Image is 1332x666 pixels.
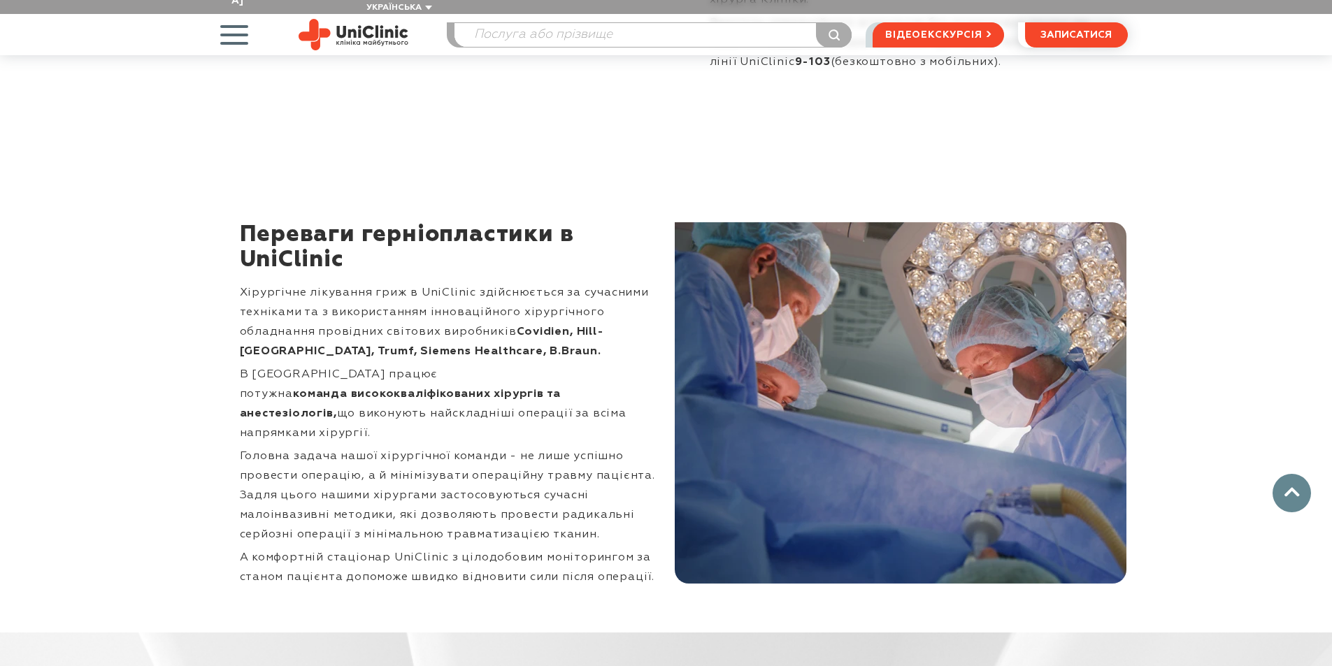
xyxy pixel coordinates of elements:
input: Послуга або прізвище [454,23,852,47]
span: відеоекскурсія [885,23,982,47]
a: відеоекскурсія [873,22,1003,48]
button: записатися [1025,22,1128,48]
button: Українська [363,3,432,13]
span: записатися [1040,30,1112,40]
span: Українська [366,3,422,12]
p: Хірургічне лікування гриж в UniClinic здійснюється за сучасними техніками та з використанням інно... [240,283,658,361]
strong: Covidien, [517,326,573,338]
strong: команда висококваліфікованих хірургів та анестезіологів, [240,389,561,419]
div: Переваги герніопластики в UniClinic [240,222,658,280]
img: Uniclinic [299,19,408,50]
strong: 9-103 [795,57,831,68]
strong: Hill-[GEOGRAPHIC_DATA], Trumf, Siemens Healthcare, B.Braun. [240,326,604,357]
p: А комфортній стаціонар UniClinic з цілодобовим моніторингом за станом пацієнта допоможе швидко ві... [240,548,658,587]
p: Головна задача нашої хірургічної команди - не лише успішно провести операцію, а й мінімізувати оп... [240,447,658,544]
p: В [GEOGRAPHIC_DATA] працює потужна що виконують найскладніші операції за всіма напрямками хірургії. [240,365,658,443]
